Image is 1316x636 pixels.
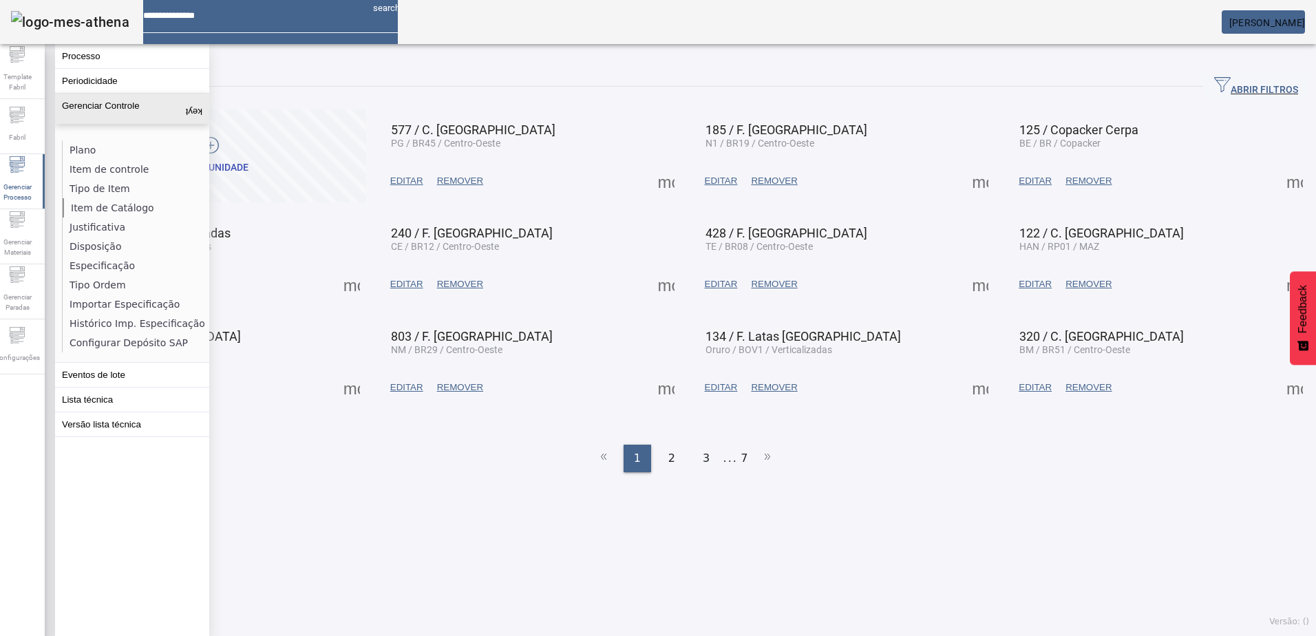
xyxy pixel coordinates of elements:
button: REMOVER [1059,375,1118,400]
button: EDITAR [383,375,430,400]
li: Tipo de Item [63,179,209,198]
span: REMOVER [437,277,483,291]
span: HAN / RP01 / MAZ [1019,241,1099,252]
button: EDITAR [698,272,745,297]
button: Mais [339,272,364,297]
button: Eventos de lote [55,363,209,387]
li: Configurar Depósito SAP [63,333,209,352]
button: Mais [654,169,679,193]
span: BM / BR51 / Centro-Oeste [1019,344,1130,355]
button: Feedback - Mostrar pesquisa [1290,271,1316,365]
span: REMOVER [751,277,797,291]
span: 577 / C. [GEOGRAPHIC_DATA] [391,123,555,137]
button: Versão lista técnica [55,412,209,436]
li: Histórico Imp. Especificação [63,314,209,333]
span: ABRIR FILTROS [1214,76,1298,97]
button: Periodicidade [55,69,209,93]
span: 134 / F. Latas [GEOGRAPHIC_DATA] [705,329,901,343]
li: 7 [741,445,747,472]
span: EDITAR [705,277,738,291]
button: Mais [968,169,993,193]
button: Mais [654,375,679,400]
button: Mais [654,272,679,297]
span: REMOVER [1065,174,1112,188]
span: EDITAR [1019,174,1052,188]
span: REMOVER [1065,277,1112,291]
li: Importar Especificação [63,295,209,314]
button: REMOVER [744,169,804,193]
span: Fabril [5,128,30,147]
button: REMOVER [1059,169,1118,193]
span: EDITAR [390,277,423,291]
button: REMOVER [430,169,490,193]
span: EDITAR [705,381,738,394]
button: Criar unidade [62,109,366,202]
li: Justificativa [63,218,209,237]
button: REMOVER [1059,272,1118,297]
span: REMOVER [751,381,797,394]
div: Criar unidade [179,161,248,175]
span: NM / BR29 / Centro-Oeste [391,344,502,355]
button: EDITAR [1012,272,1059,297]
span: 2 [668,450,675,467]
span: EDITAR [1019,277,1052,291]
span: CE / BR12 / Centro-Oeste [391,241,499,252]
span: REMOVER [751,174,797,188]
span: N1 / BR19 / Centro-Oeste [705,138,814,149]
span: REMOVER [437,381,483,394]
span: Feedback [1297,285,1309,333]
button: REMOVER [744,272,804,297]
button: EDITAR [1012,169,1059,193]
button: EDITAR [698,375,745,400]
button: Gerenciar Controle [55,94,209,124]
button: ABRIR FILTROS [1203,74,1309,99]
button: REMOVER [430,272,490,297]
span: REMOVER [437,174,483,188]
span: EDITAR [390,174,423,188]
img: logo-mes-athena [11,11,129,33]
span: Oruro / BOV1 / Verticalizadas [705,344,832,355]
button: Mais [1282,375,1307,400]
button: EDITAR [383,169,430,193]
span: 3 [703,450,710,467]
li: Disposição [63,237,209,256]
span: EDITAR [1019,381,1052,394]
span: 240 / F. [GEOGRAPHIC_DATA] [391,226,553,240]
span: 320 / C. [GEOGRAPHIC_DATA] [1019,329,1184,343]
span: [PERSON_NAME] [1229,17,1305,28]
button: Mais [339,375,364,400]
span: 803 / F. [GEOGRAPHIC_DATA] [391,329,553,343]
button: Mais [1282,169,1307,193]
span: PG / BR45 / Centro-Oeste [391,138,500,149]
li: Especificação [63,256,209,275]
button: REMOVER [430,375,490,400]
span: BE / BR / Copacker [1019,138,1101,149]
button: EDITAR [698,169,745,193]
button: Processo [55,44,209,68]
li: Item de Catálogo [63,198,209,218]
span: EDITAR [390,381,423,394]
button: Mais [968,272,993,297]
li: Item de controle [63,160,209,179]
span: EDITAR [705,174,738,188]
button: EDITAR [1012,375,1059,400]
mat-icon: keyboard_arrow_up [186,100,202,117]
span: Versão: () [1269,617,1309,626]
li: Tipo Ordem [63,275,209,295]
li: Plano [63,140,209,160]
button: REMOVER [744,375,804,400]
span: 125 / Copacker Cerpa [1019,123,1138,137]
span: REMOVER [1065,381,1112,394]
span: TE / BR08 / Centro-Oeste [705,241,813,252]
button: EDITAR [383,272,430,297]
span: 428 / F. [GEOGRAPHIC_DATA] [705,226,867,240]
li: ... [723,445,737,472]
button: Lista técnica [55,388,209,412]
button: Mais [1282,272,1307,297]
span: 122 / C. [GEOGRAPHIC_DATA] [1019,226,1184,240]
span: 185 / F. [GEOGRAPHIC_DATA] [705,123,867,137]
button: Mais [968,375,993,400]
